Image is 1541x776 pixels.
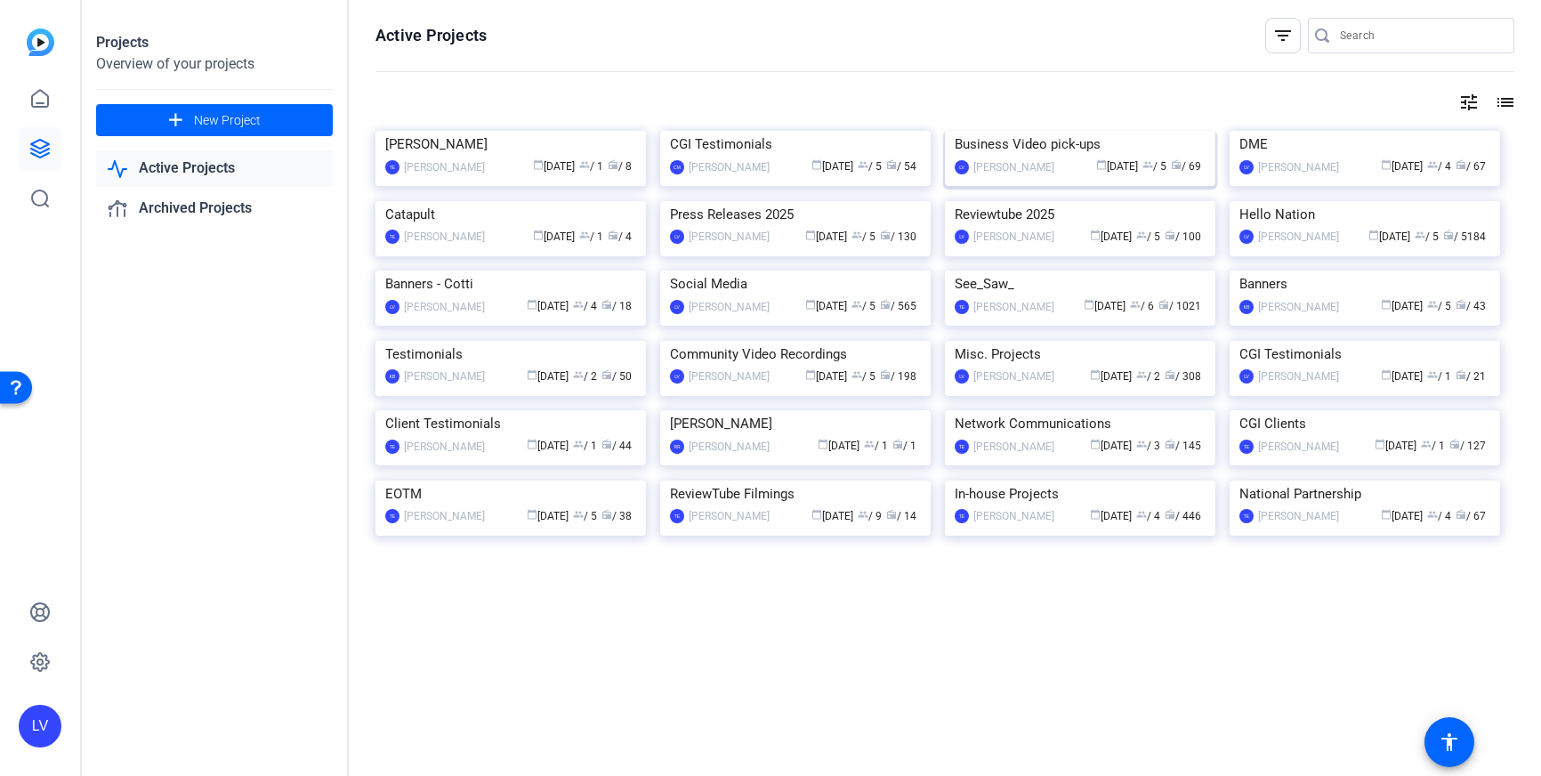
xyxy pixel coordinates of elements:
span: calendar_today [527,439,537,449]
span: / 2 [1136,370,1160,383]
span: calendar_today [805,299,816,310]
div: [PERSON_NAME] [385,131,636,158]
span: / 4 [1427,160,1451,173]
span: [DATE] [1090,370,1132,383]
span: / 1 [892,440,916,452]
span: / 1 [573,440,597,452]
div: ReviewTube Filmings [670,481,921,507]
span: [DATE] [805,370,847,383]
span: radio [608,159,618,170]
span: group [1427,159,1438,170]
span: radio [1165,439,1175,449]
div: [PERSON_NAME] [670,410,921,437]
mat-icon: tune [1458,92,1480,113]
span: group [579,230,590,240]
a: Active Projects [96,150,333,187]
span: [DATE] [533,160,575,173]
span: [DATE] [805,300,847,312]
span: [DATE] [527,300,569,312]
div: TE [1239,440,1254,454]
a: Archived Projects [96,190,333,227]
div: LV [670,300,684,314]
span: [DATE] [1090,440,1132,452]
div: [PERSON_NAME] [973,158,1054,176]
div: TE [670,509,684,523]
span: group [1136,369,1147,380]
span: radio [601,509,612,520]
span: group [1136,230,1147,240]
span: calendar_today [818,439,828,449]
span: radio [608,230,618,240]
div: Reviewtube 2025 [955,201,1206,228]
div: TE [385,440,399,454]
span: [DATE] [527,510,569,522]
span: radio [880,369,891,380]
span: / 54 [886,160,916,173]
div: Press Releases 2025 [670,201,921,228]
span: / 69 [1171,160,1201,173]
span: calendar_today [805,369,816,380]
span: radio [1158,299,1169,310]
span: / 9 [858,510,882,522]
span: / 4 [1136,510,1160,522]
span: [DATE] [811,160,853,173]
span: [DATE] [811,510,853,522]
div: [PERSON_NAME] [404,158,485,176]
span: calendar_today [805,230,816,240]
span: / 21 [1456,370,1486,383]
div: [PERSON_NAME] [689,158,770,176]
div: RR [670,440,684,454]
span: / 67 [1456,160,1486,173]
div: TE [955,300,969,314]
div: Testimonials [385,341,636,368]
div: LV [955,369,969,384]
span: New Project [194,111,261,130]
mat-icon: filter_list [1272,25,1294,46]
span: group [1136,509,1147,520]
div: TE [385,160,399,174]
div: Misc. Projects [955,341,1206,368]
span: / 565 [880,300,916,312]
span: [DATE] [1368,230,1410,243]
span: calendar_today [1381,159,1392,170]
span: group [864,439,875,449]
span: / 4 [608,230,632,243]
span: / 5 [1136,230,1160,243]
div: [PERSON_NAME] [1258,368,1339,385]
span: group [1130,299,1141,310]
input: Search [1340,25,1500,46]
span: radio [1449,439,1460,449]
span: group [573,509,584,520]
span: / 1 [579,160,603,173]
div: Banners - Cotti [385,271,636,297]
span: calendar_today [811,159,822,170]
div: LV [1239,230,1254,244]
div: Business Video pick-ups [955,131,1206,158]
div: Overview of your projects [96,53,333,75]
span: radio [1456,299,1466,310]
div: [PERSON_NAME] [404,228,485,246]
div: [PERSON_NAME] [1258,158,1339,176]
span: radio [1456,159,1466,170]
span: [DATE] [527,440,569,452]
div: See_Saw_ [955,271,1206,297]
span: calendar_today [1084,299,1094,310]
div: [PERSON_NAME] [404,298,485,316]
mat-icon: list [1493,92,1514,113]
div: KB [385,369,399,384]
div: LV [670,230,684,244]
span: / 3 [1136,440,1160,452]
span: calendar_today [1090,439,1101,449]
span: / 5 [1142,160,1166,173]
img: blue-gradient.svg [27,28,54,56]
div: DME [1239,131,1490,158]
span: radio [601,439,612,449]
div: [PERSON_NAME] [973,368,1054,385]
div: LV [955,230,969,244]
div: Banners [1239,271,1490,297]
span: radio [1456,509,1466,520]
span: radio [601,369,612,380]
div: [PERSON_NAME] [1258,298,1339,316]
div: CGI Clients [1239,410,1490,437]
div: LV [19,705,61,748]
